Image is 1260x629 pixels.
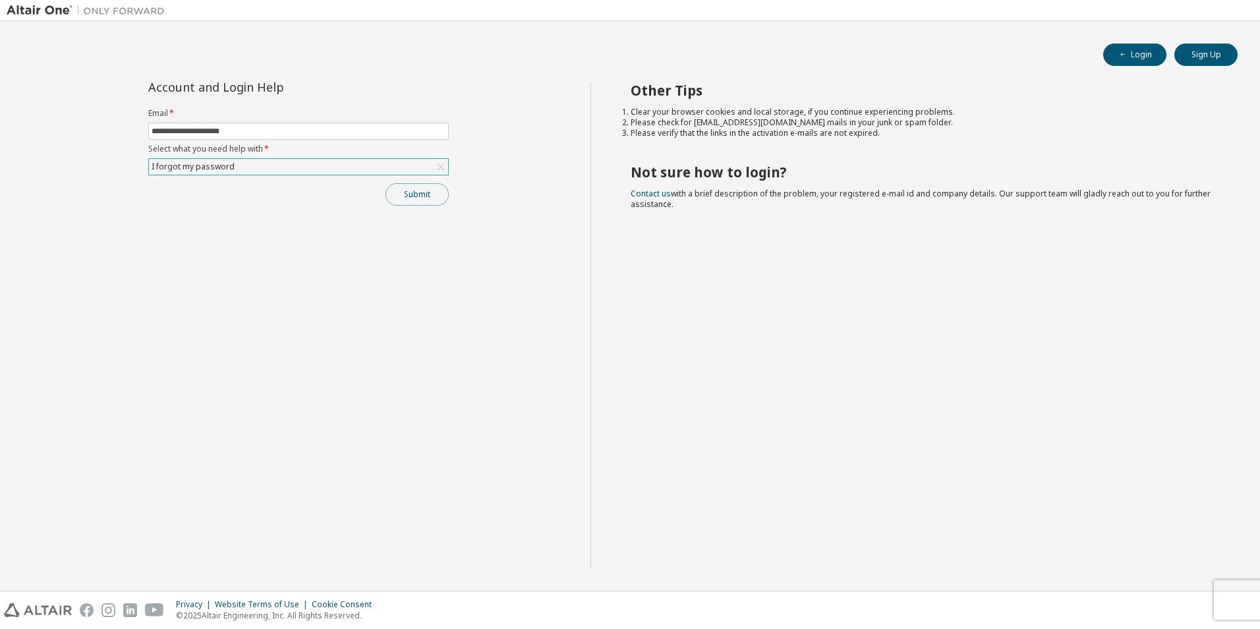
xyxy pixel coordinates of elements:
a: Contact us [631,188,671,199]
label: Select what you need help with [148,144,449,154]
img: facebook.svg [80,603,94,617]
li: Please verify that the links in the activation e-mails are not expired. [631,128,1215,138]
div: Privacy [176,599,215,610]
img: instagram.svg [101,603,115,617]
button: Sign Up [1174,44,1238,66]
li: Clear your browser cookies and local storage, if you continue experiencing problems. [631,107,1215,117]
p: © 2025 Altair Engineering, Inc. All Rights Reserved. [176,610,380,621]
img: altair_logo.svg [4,603,72,617]
button: Submit [386,183,449,206]
span: with a brief description of the problem, your registered e-mail id and company details. Our suppo... [631,188,1211,210]
label: Email [148,108,449,119]
div: Website Terms of Use [215,599,312,610]
img: Altair One [7,4,171,17]
img: linkedin.svg [123,603,137,617]
img: youtube.svg [145,603,164,617]
h2: Not sure how to login? [631,164,1215,181]
div: Cookie Consent [312,599,380,610]
div: I forgot my password [150,160,237,174]
div: Account and Login Help [148,82,389,92]
li: Please check for [EMAIL_ADDRESS][DOMAIN_NAME] mails in your junk or spam folder. [631,117,1215,128]
h2: Other Tips [631,82,1215,99]
button: Login [1103,44,1166,66]
div: I forgot my password [149,159,448,175]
